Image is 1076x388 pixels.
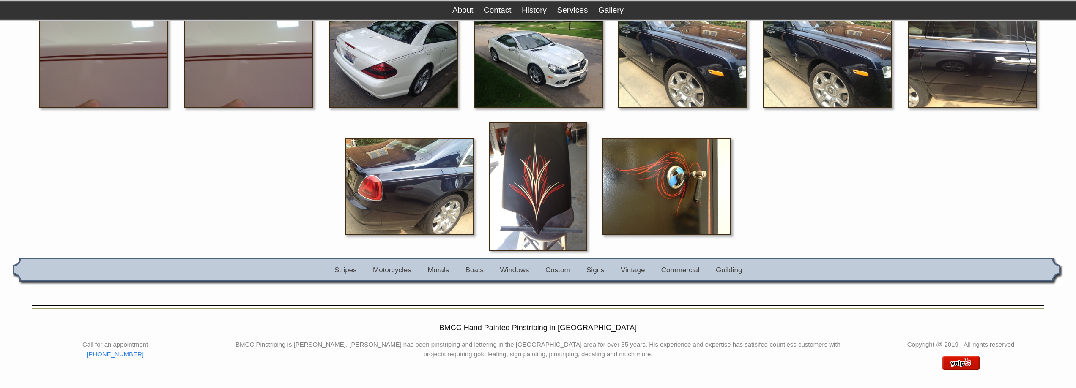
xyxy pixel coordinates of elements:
[373,266,411,274] a: Motorcycles
[489,122,587,251] img: 5241.JPG
[942,356,980,370] img: BMCC Hand Painted Pinstriping
[858,340,1063,350] p: Copyright @ 2019 - All rights reserved
[522,5,547,14] a: History
[1046,258,1063,286] img: gal_nav_right.gif
[452,5,474,14] a: About
[465,266,484,274] a: Boats
[661,266,700,274] a: Commercial
[621,266,645,274] a: Vintage
[545,266,570,274] a: Custom
[763,11,892,108] img: photo%201.JPG
[184,11,313,108] img: 25043.JPG
[427,266,449,274] a: Murals
[602,138,731,235] img: 29305.JPG
[39,11,168,108] img: sdf%205.JPG
[716,266,742,274] a: Guilding
[345,138,474,235] img: photo%203.JPG
[224,340,852,359] p: BMCC Pinstriping is [PERSON_NAME]. [PERSON_NAME] has been pinstriping and lettering in the [GEOGR...
[500,266,529,274] a: Windows
[618,11,747,108] img: z-best.JPG
[586,266,605,274] a: Signs
[474,11,603,108] img: photo%202.JPG
[598,5,624,14] a: Gallery
[13,258,31,286] img: gal_nav_left.gif
[484,5,511,14] a: Contact
[329,11,458,108] img: sdf.JPG
[87,350,144,358] a: [PHONE_NUMBER]
[557,5,588,14] a: Services
[908,11,1037,108] img: photo%204.JPG
[334,266,357,274] a: Stripes
[13,340,218,350] li: Call for an appointment
[13,322,1063,334] h2: BMCC Hand Painted Pinstriping in [GEOGRAPHIC_DATA]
